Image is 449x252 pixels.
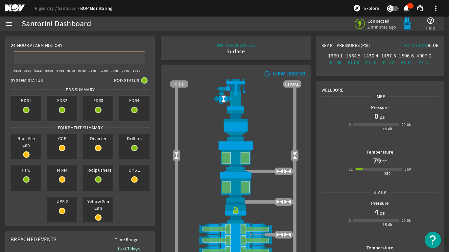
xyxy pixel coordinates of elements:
img: Bluepod.svg [401,17,414,31]
b: Pressure [371,200,389,206]
span: Help [426,25,435,31]
div: 20.0k [402,217,411,224]
span: Blue [428,42,438,48]
span: °F [381,158,387,165]
span: LMRP [372,93,388,100]
img: Valve2Open.png [291,152,299,160]
div: BOP STACK STATUS [216,42,255,48]
text: 04:00 [57,69,64,73]
div: 350 [405,166,411,173]
span: CCP [47,134,78,143]
div: VIEW LEGEND [273,71,305,77]
div: 1430.4 [364,52,379,59]
text: 06:00 [67,69,75,73]
div: 0 [349,121,351,128]
img: Valve2Open.png [220,95,227,103]
div: Surface [216,48,255,55]
span: Mixer [47,165,78,175]
text: 14:00 [111,69,119,73]
img: ValveOpen.png [276,231,284,239]
mat-icon: menu [5,20,13,28]
mat-icon: notifications [402,4,410,12]
span: Breached Events [11,236,57,243]
h1: 4 [374,207,378,217]
div: Wellbore [316,81,443,93]
div: Santorini Dashboard [22,21,91,27]
span: Diverter [83,134,113,143]
mat-icon: help_outline [427,17,435,25]
div: 4907.2 [416,52,432,59]
span: Time Range: [109,236,145,243]
h1: 0 [374,111,378,121]
span: Drillers [119,134,150,143]
div: 15.0k [383,221,392,228]
div: PT-15 [416,59,432,66]
span: EDS1 [11,96,41,105]
span: EDS2 [47,96,78,105]
span: System Status [11,77,43,84]
div: 15.0k [383,126,392,132]
span: Toolpushers [83,165,113,175]
img: ShearRamOpen.png [170,235,301,246]
div: PT-12 [381,59,396,66]
img: RiserConnectorLock.png [170,202,301,223]
span: Explore [364,5,379,11]
div: PT-10 [364,59,379,66]
a: BOP Monitoring [80,5,113,11]
div: 1506.6 [399,52,414,59]
b: Last 7 days [118,246,140,252]
span: EDS SUMMARY [63,86,97,93]
mat-icon: explore [353,4,361,12]
img: ValveOpen.png [276,167,284,175]
span: psi [378,114,386,120]
div: 250 [384,170,390,177]
text: 08:00 [78,69,86,73]
span: UPS 2 [47,197,78,206]
span: Yellow Sea Can [83,197,113,213]
span: 24-Hour Alarm History [11,42,62,49]
span: Equipment Summary [56,124,105,131]
span: HPU [11,165,41,175]
span: Pod Status [114,77,139,84]
span: Blue Sea Can [11,134,41,150]
text: 02:00 [45,69,53,73]
img: ValveOpen.png [284,231,292,239]
img: ValveOpen.png [284,198,292,206]
div: PT-08 [346,59,361,66]
div: PT-14 [399,59,414,66]
div: Key PT Pressures (PSI) [321,42,380,51]
b: Pressure [371,104,389,111]
text: 12:00 [100,69,108,73]
button: Explore [350,3,382,13]
span: Connected [367,18,396,24]
button: Open Resource Center [425,232,441,248]
img: ValveOpen.png [276,198,284,206]
mat-icon: info_outline [263,71,271,76]
text: [DATE] [34,69,43,73]
div: 20.0k [402,121,411,128]
span: UPS 1 [119,165,150,175]
span: psi [378,210,386,216]
span: EDS4 [119,96,150,105]
img: LowerAnnularOpen.png [170,171,301,201]
a: Rigsentry [35,5,58,11]
text: 18:00 [133,69,140,73]
text: 16:00 [122,69,130,73]
b: Temperature [366,245,393,251]
img: ShearRamOpen.png [170,223,301,235]
img: FlexJoint.png [170,110,301,140]
span: EDS3 [83,96,113,105]
span: 2 minutes ago [367,24,396,30]
div: 0 [349,217,351,224]
div: 1364.5 [346,52,361,59]
h1: 79 [373,156,381,166]
img: RiserAdapter.png [170,79,301,110]
div: 32 [349,166,353,173]
text: 22:00 [24,69,31,73]
text: 20:00 [13,69,21,73]
div: 1487.5 [381,52,396,59]
a: Santorini [58,5,80,11]
img: Valve2Open.png [173,152,180,160]
div: 1360.1 [328,52,343,59]
span: Active Pod [404,42,428,48]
